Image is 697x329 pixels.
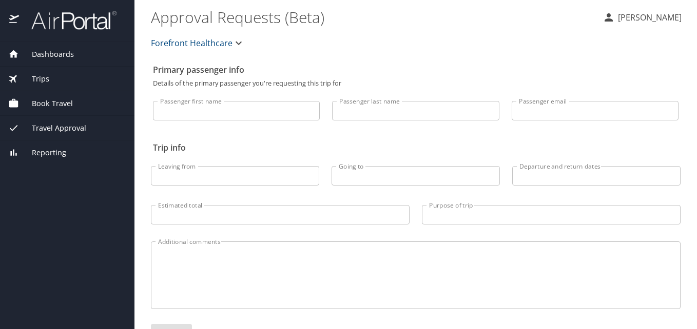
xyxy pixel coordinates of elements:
button: [PERSON_NAME] [598,8,686,27]
img: icon-airportal.png [9,10,20,30]
img: airportal-logo.png [20,10,117,30]
h2: Trip info [153,139,679,156]
h2: Primary passenger info [153,61,679,78]
span: Reporting [19,147,66,158]
p: Details of the primary passenger you're requesting this trip for [153,80,679,87]
button: Forefront Healthcare [147,33,249,53]
span: Dashboards [19,49,74,60]
p: [PERSON_NAME] [615,11,682,24]
h1: Approval Requests (Beta) [151,1,594,33]
span: Book Travel [19,98,73,109]
span: Trips [19,73,49,85]
span: Travel Approval [19,122,86,134]
span: Forefront Healthcare [151,36,233,50]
